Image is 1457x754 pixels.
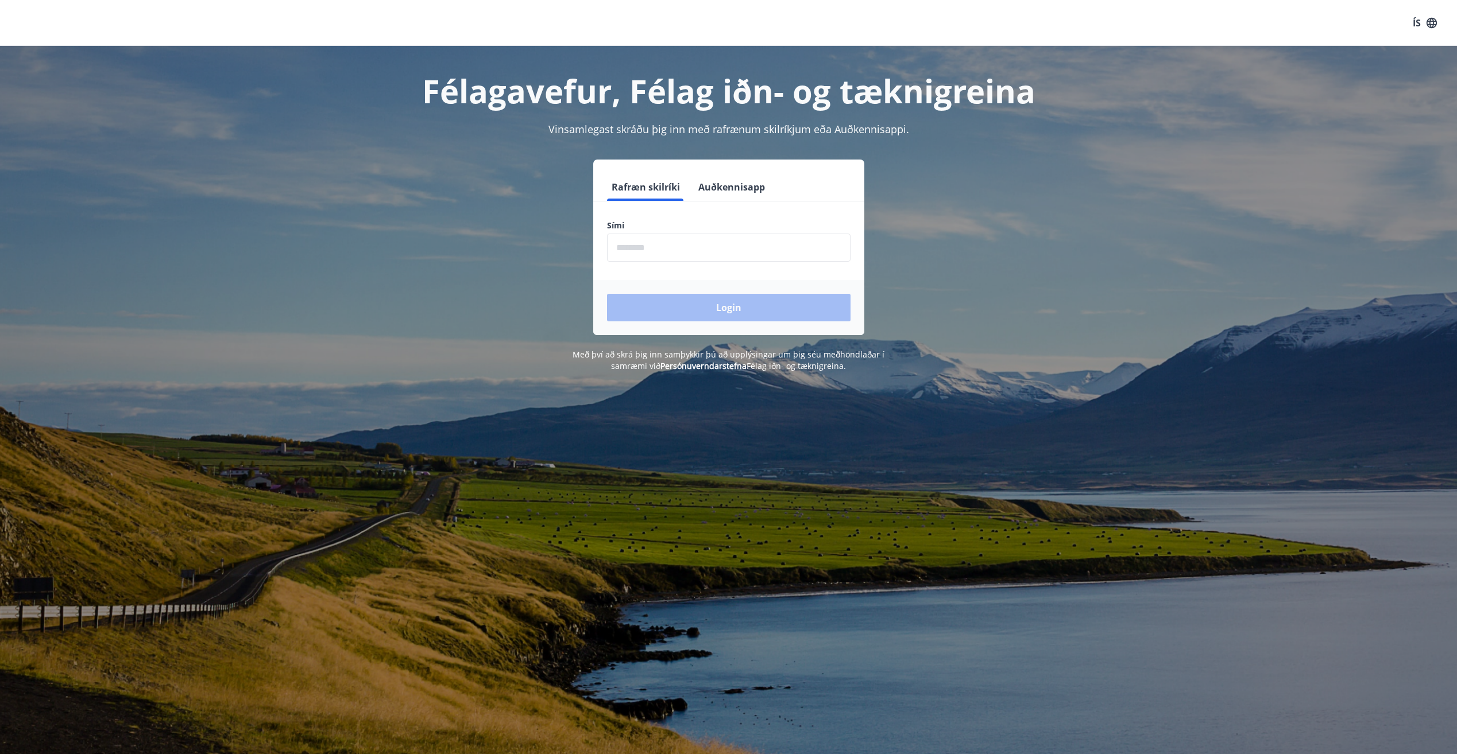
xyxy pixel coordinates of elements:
button: ÍS [1406,13,1443,33]
span: Með því að skrá þig inn samþykkir þú að upplýsingar um þig séu meðhöndlaðar í samræmi við Félag i... [573,349,884,371]
span: Vinsamlegast skráðu þig inn með rafrænum skilríkjum eða Auðkennisappi. [548,122,909,136]
button: Rafræn skilríki [607,173,685,201]
a: Persónuverndarstefna [660,360,747,371]
button: Auðkennisapp [694,173,770,201]
label: Sími [607,220,851,231]
h1: Félagavefur, Félag iðn- og tæknigreina [329,69,1129,112]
